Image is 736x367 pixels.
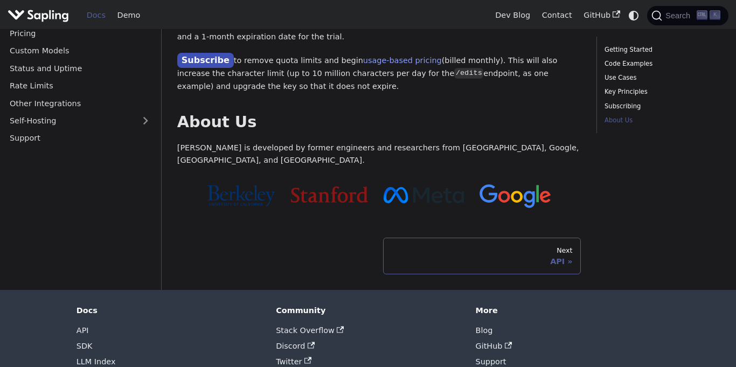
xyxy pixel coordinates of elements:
[177,18,581,44] p: Signing up and generating an API key will start you on a free trial of the API. There is a charac...
[605,73,717,83] a: Use Cases
[291,186,368,203] img: Stanford
[710,10,720,20] kbd: K
[4,95,156,111] a: Other Integrations
[177,142,581,168] p: [PERSON_NAME] is developed by former engineers and researchers from [GEOGRAPHIC_DATA], Google, [G...
[276,357,311,366] a: Twitter
[4,43,156,59] a: Custom Models
[207,185,275,206] img: Cal
[112,7,146,24] a: Demo
[662,11,697,20] span: Search
[77,342,93,350] a: SDK
[489,7,536,24] a: Dev Blog
[8,8,73,23] a: Sapling.ai
[605,59,717,69] a: Code Examples
[480,184,551,209] img: Google
[4,26,156,41] a: Pricing
[454,68,483,79] code: /edits
[8,8,69,23] img: Sapling.ai
[177,53,581,93] p: to remove quota limits and begin (billed monthly). This will also increase the character limit (u...
[536,7,578,24] a: Contact
[276,342,315,350] a: Discord
[177,238,581,274] nav: Docs pages
[4,113,156,129] a: Self-Hosting
[605,115,717,126] a: About Us
[476,306,660,315] div: More
[476,357,506,366] a: Support
[384,187,464,203] img: Meta
[4,78,156,94] a: Rate Limits
[4,61,156,77] a: Status and Uptime
[626,8,642,23] button: Switch between dark and light mode (currently system mode)
[4,130,156,146] a: Support
[605,45,717,55] a: Getting Started
[647,6,728,25] button: Search (Ctrl+K)
[605,87,717,97] a: Key Principles
[476,326,493,335] a: Blog
[177,113,581,132] h2: About Us
[77,326,89,335] a: API
[605,101,717,112] a: Subscribing
[77,306,261,315] div: Docs
[177,53,234,68] a: Subscribe
[476,342,512,350] a: GitHub
[578,7,626,24] a: GitHub
[391,257,573,266] div: API
[276,306,460,315] div: Community
[363,56,442,65] a: usage-based pricing
[81,7,112,24] a: Docs
[77,357,116,366] a: LLM Index
[383,238,581,274] a: NextAPI
[276,326,344,335] a: Stack Overflow
[391,246,573,255] div: Next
